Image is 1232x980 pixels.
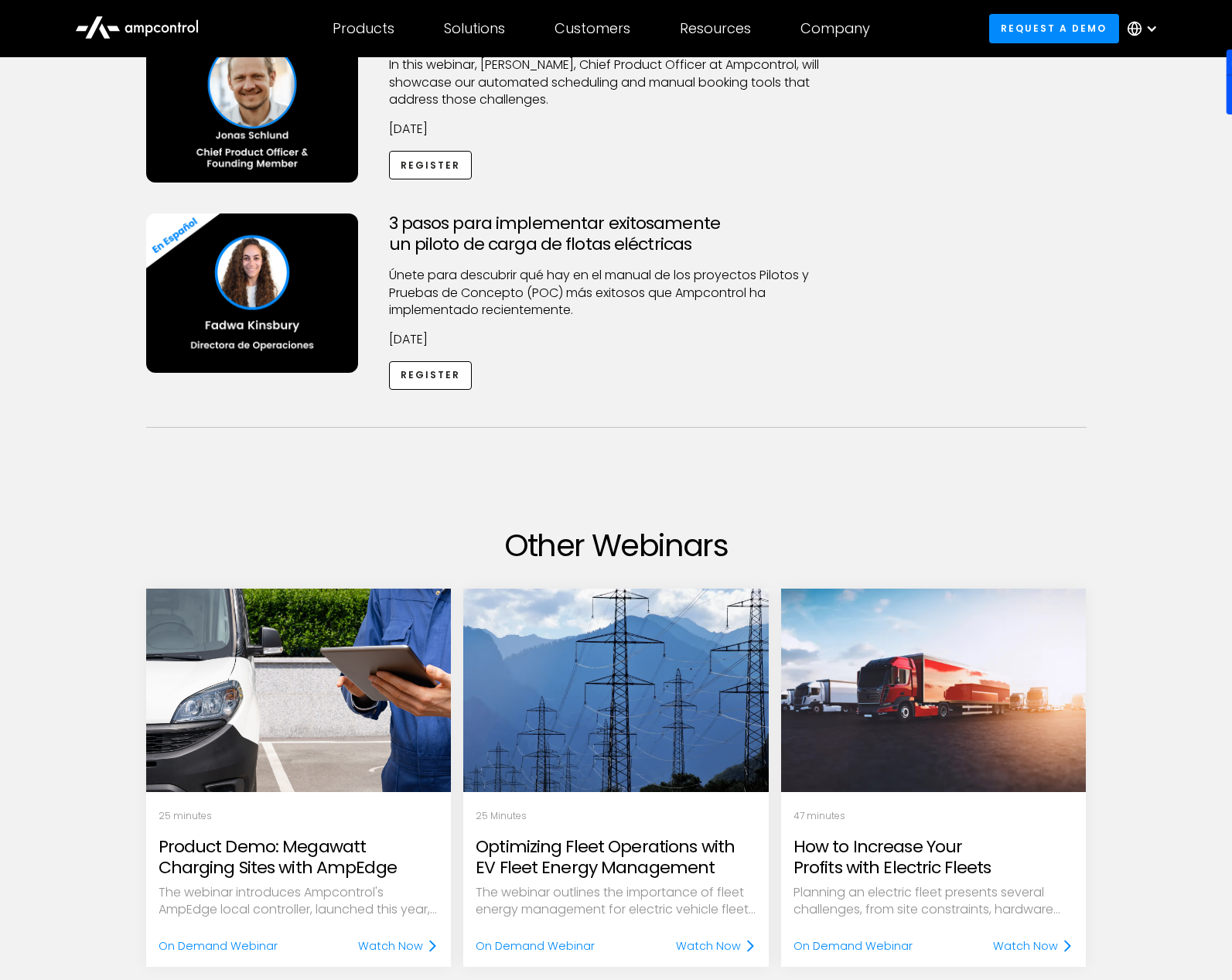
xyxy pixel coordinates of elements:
[555,20,630,37] div: Customers
[993,937,1073,954] a: Watch Now
[476,884,756,919] p: The webinar outlines the importance of fleet energy management for electric vehicle fleet operati...
[389,331,844,348] p: [DATE]
[358,937,439,954] a: Watch Now
[476,837,756,878] h2: Optimizing Fleet Operations with EV Fleet Energy Management
[793,810,1074,822] p: 47 minutes
[444,20,505,37] div: Solutions
[389,213,844,254] h3: 3 pasos para implementar exitosamente un piloto de carga de flotas eléctricas
[389,56,844,108] p: ​In this webinar, [PERSON_NAME], Chief Product Officer at Ampcontrol, will showcase our automated...
[389,151,473,179] a: Register
[993,937,1058,954] div: Watch Now
[333,20,394,37] div: Products
[476,810,756,822] p: 25 Minutes
[389,121,844,138] p: [DATE]
[159,884,439,919] p: The webinar introduces Ampcontrol's AmpEdge local controller, launched this year, to address spec...
[800,20,870,37] div: Company
[676,937,741,954] div: Watch Now
[989,14,1119,43] a: Request a demo
[389,267,844,319] p: Únete para descubrir qué hay en el manual de los proyectos Pilotos y Pruebas de Concepto (POC) má...
[680,20,751,37] div: Resources
[159,937,278,954] div: On Demand Webinar
[159,837,439,878] h2: Product Demo: Megawatt Charging Sites with AmpEdge
[146,527,1087,564] h2: Other Webinars
[358,937,423,954] div: Watch Now
[793,884,1074,919] p: Planning an electric fleet presents several challenges, from site constraints, hardware options, ...
[793,837,1074,878] h2: How to Increase Your Profits with Electric Fleets
[463,589,769,792] img: Charged Up: Optimizing Electric Fleets with Energy Management
[781,589,1087,792] img: How to Increase Your Profits with Electric Fleets
[476,937,595,954] div: On Demand Webinar
[159,810,439,822] p: 25 minutes
[676,937,756,954] a: Watch Now
[146,589,452,792] img: AmpEdge - local controller for EV fleet solutions and MW charging sites
[389,361,473,390] a: Register
[793,937,913,954] div: On Demand Webinar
